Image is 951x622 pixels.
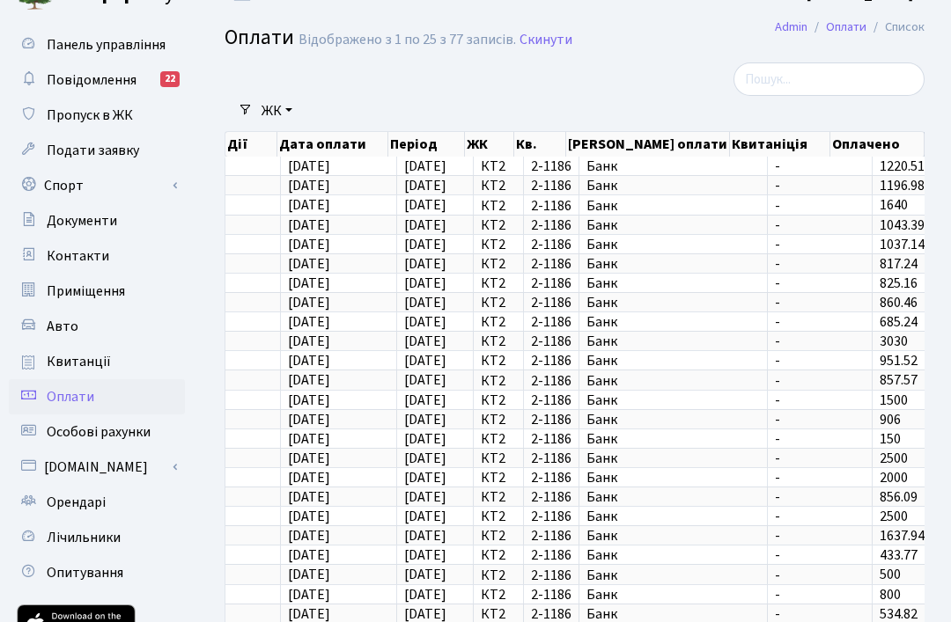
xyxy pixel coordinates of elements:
span: 2-1186 [531,490,571,504]
span: [DATE] [288,176,330,195]
span: 2-1186 [531,159,571,173]
span: [DATE] [404,391,446,410]
span: - [775,490,865,504]
span: [DATE] [404,566,446,585]
span: [DATE] [288,468,330,487]
span: Банк [586,607,760,621]
span: - [775,509,865,523]
span: [DATE] [404,176,446,195]
span: [DATE] [288,449,330,468]
span: [DATE] [288,429,330,449]
span: 2-1186 [531,548,571,562]
th: Дії [225,132,277,157]
span: Банк [586,509,760,523]
span: [DATE] [404,429,446,449]
a: Особові рахунки [9,414,185,450]
span: 1500 [880,391,908,410]
span: [DATE] [288,312,330,332]
a: Admin [775,18,807,36]
a: Лічильники [9,520,185,555]
span: КТ2 [481,568,516,582]
span: [DATE] [288,157,330,176]
span: 856.09 [880,487,918,507]
span: 2-1186 [531,315,571,329]
span: [DATE] [288,216,330,235]
span: Банк [586,374,760,388]
span: КТ2 [481,374,516,388]
span: Особові рахунки [47,422,151,442]
span: Банк [586,276,760,290]
span: - [775,199,865,213]
span: [DATE] [288,526,330,545]
span: 2-1186 [531,296,571,310]
span: 951.52 [880,351,918,370]
a: Панель управління [9,27,185,62]
span: Банк [586,588,760,602]
span: [DATE] [288,487,330,507]
span: КТ2 [481,199,516,213]
span: Банк [586,393,760,407]
a: Оплати [826,18,866,36]
span: - [775,568,865,582]
span: Подати заявку [47,141,139,160]
span: КТ2 [481,315,516,329]
span: 685.24 [880,312,918,332]
span: Банк [586,238,760,252]
span: - [775,413,865,427]
nav: breadcrumb [748,9,951,46]
span: [DATE] [404,585,446,604]
span: [DATE] [288,293,330,312]
span: [DATE] [404,216,446,235]
span: КТ2 [481,588,516,602]
span: КТ2 [481,432,516,446]
a: Повідомлення22 [9,62,185,98]
span: - [775,529,865,543]
span: [DATE] [288,371,330,391]
a: Скинути [520,32,572,48]
a: Оплати [9,379,185,414]
span: [DATE] [404,487,446,507]
span: 1043.39 [880,216,925,235]
span: 1637.94 [880,526,925,545]
span: 2-1186 [531,199,571,213]
span: Пропуск в ЖК [47,106,133,125]
span: 2-1186 [531,354,571,368]
span: 2-1186 [531,432,571,446]
span: [DATE] [288,545,330,565]
span: - [775,218,865,232]
span: Банк [586,413,760,427]
span: [DATE] [404,526,446,545]
span: 500 [880,566,901,585]
span: Банк [586,334,760,348]
th: [PERSON_NAME] оплати [566,132,730,157]
span: - [775,451,865,465]
span: 906 [880,410,901,429]
span: - [775,393,865,407]
span: 2-1186 [531,334,571,348]
span: [DATE] [404,235,446,254]
span: 1196.98 [880,176,925,195]
span: КТ2 [481,529,516,543]
span: - [775,179,865,193]
span: - [775,607,865,621]
span: КТ2 [481,238,516,252]
span: [DATE] [404,545,446,565]
span: 433.77 [880,545,918,565]
span: Лічильники [47,528,121,547]
th: Кв. [514,132,567,157]
span: 1220.51 [880,157,925,176]
span: КТ2 [481,257,516,271]
span: Приміщення [47,282,125,301]
span: 2-1186 [531,529,571,543]
span: - [775,159,865,173]
span: Банк [586,296,760,310]
span: Квитанції [47,352,111,371]
span: [DATE] [288,507,330,526]
span: 817.24 [880,254,918,274]
span: 2-1186 [531,568,571,582]
span: 825.16 [880,274,918,293]
span: - [775,257,865,271]
span: 2-1186 [531,588,571,602]
th: Квитаніція [730,132,830,157]
th: Дата оплати [277,132,388,157]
